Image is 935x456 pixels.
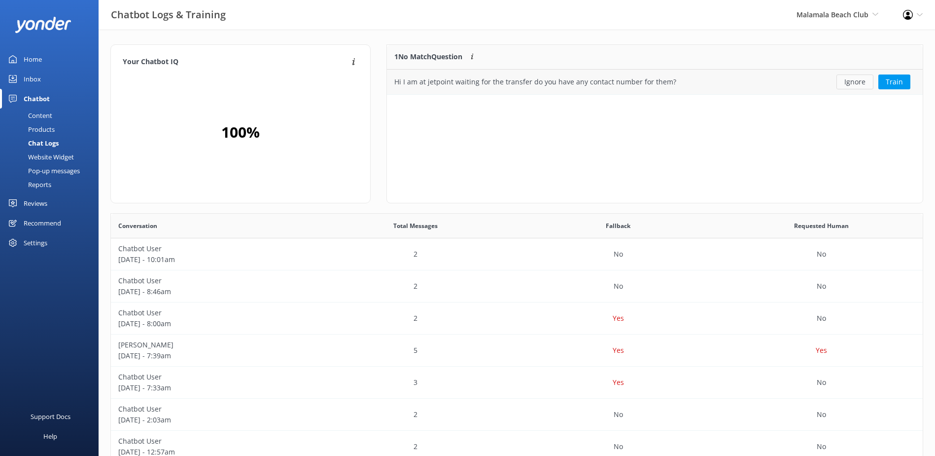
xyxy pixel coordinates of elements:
[118,372,307,382] p: Chatbot User
[118,404,307,415] p: Chatbot User
[414,377,417,388] p: 3
[111,270,923,303] div: row
[878,75,910,89] button: Train
[613,377,624,388] p: Yes
[6,178,51,191] div: Reports
[836,75,873,89] button: Ignore
[393,221,438,230] span: Total Messages
[118,382,307,393] p: [DATE] - 7:33am
[414,281,417,292] p: 2
[6,136,99,150] a: Chat Logs
[6,122,99,136] a: Products
[118,254,307,265] p: [DATE] - 10:01am
[414,249,417,260] p: 2
[6,150,99,164] a: Website Widget
[6,109,52,122] div: Content
[6,150,74,164] div: Website Widget
[6,136,59,150] div: Chat Logs
[6,164,99,178] a: Pop-up messages
[817,409,826,420] p: No
[794,221,849,230] span: Requested Human
[414,441,417,452] p: 2
[24,89,50,109] div: Chatbot
[111,335,923,367] div: row
[118,340,307,350] p: [PERSON_NAME]
[118,415,307,425] p: [DATE] - 2:03am
[111,238,923,270] div: row
[118,436,307,447] p: Chatbot User
[606,221,630,230] span: Fallback
[15,17,71,33] img: yonder-white-logo.png
[614,409,623,420] p: No
[816,345,827,356] p: Yes
[817,377,826,388] p: No
[118,243,307,254] p: Chatbot User
[817,249,826,260] p: No
[111,367,923,399] div: row
[394,51,462,62] p: 1 No Match Question
[118,307,307,318] p: Chatbot User
[6,109,99,122] a: Content
[118,221,157,230] span: Conversation
[614,281,623,292] p: No
[24,213,61,233] div: Recommend
[414,313,417,324] p: 2
[796,10,868,19] span: Malamala Beach Club
[613,313,624,324] p: Yes
[614,441,623,452] p: No
[24,69,41,89] div: Inbox
[6,178,99,191] a: Reports
[24,233,47,253] div: Settings
[414,345,417,356] p: 5
[394,76,676,87] div: Hi I am at jetpoint waiting for the transfer do you have any contact number for them?
[118,318,307,329] p: [DATE] - 8:00am
[24,193,47,213] div: Reviews
[221,120,260,144] h2: 100 %
[111,399,923,431] div: row
[387,70,923,94] div: grid
[118,275,307,286] p: Chatbot User
[43,426,57,446] div: Help
[817,313,826,324] p: No
[123,57,349,68] h4: Your Chatbot IQ
[24,49,42,69] div: Home
[111,303,923,335] div: row
[614,249,623,260] p: No
[31,407,70,426] div: Support Docs
[118,350,307,361] p: [DATE] - 7:39am
[414,409,417,420] p: 2
[6,122,55,136] div: Products
[817,441,826,452] p: No
[817,281,826,292] p: No
[118,286,307,297] p: [DATE] - 8:46am
[111,7,226,23] h3: Chatbot Logs & Training
[6,164,80,178] div: Pop-up messages
[387,70,923,94] div: row
[613,345,624,356] p: Yes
